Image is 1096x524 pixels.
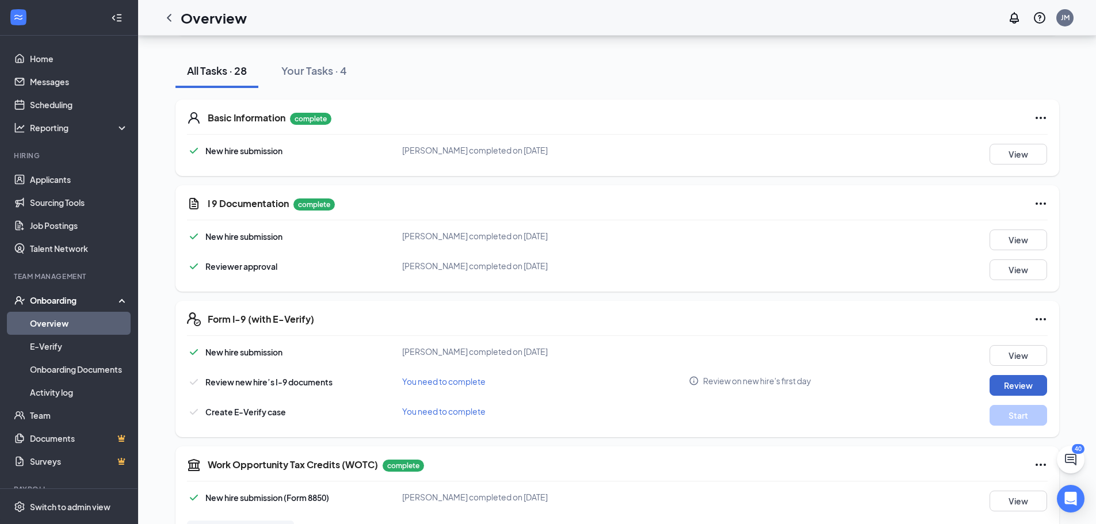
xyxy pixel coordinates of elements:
[990,405,1047,426] button: Start
[30,427,128,450] a: DocumentsCrown
[205,407,286,417] span: Create E-Verify case
[1034,312,1048,326] svg: Ellipses
[1057,446,1084,473] button: ChatActive
[30,168,128,191] a: Applicants
[187,144,201,158] svg: Checkmark
[1072,444,1084,454] div: 40
[703,375,811,387] span: Review on new hire's first day
[208,458,378,471] h5: Work Opportunity Tax Credits (WOTC)
[990,491,1047,511] button: View
[293,198,335,211] p: complete
[990,345,1047,366] button: View
[187,111,201,125] svg: User
[187,405,201,419] svg: Checkmark
[30,294,119,306] div: Onboarding
[990,259,1047,280] button: View
[383,460,424,472] p: complete
[162,11,176,25] svg: ChevronLeft
[1061,13,1070,22] div: JM
[30,93,128,116] a: Scheduling
[30,191,128,214] a: Sourcing Tools
[14,484,126,494] div: Payroll
[30,381,128,404] a: Activity log
[281,63,347,78] div: Your Tasks · 4
[187,491,201,504] svg: Checkmark
[14,294,25,306] svg: UserCheck
[30,335,128,358] a: E-Verify
[30,70,128,93] a: Messages
[205,347,282,357] span: New hire submission
[205,492,329,503] span: New hire submission (Form 8850)
[14,501,25,512] svg: Settings
[30,312,128,335] a: Overview
[187,63,247,78] div: All Tasks · 28
[402,492,548,502] span: [PERSON_NAME] completed on [DATE]
[1057,485,1084,512] div: Open Intercom Messenger
[111,12,123,24] svg: Collapse
[30,501,110,512] div: Switch to admin view
[290,113,331,125] p: complete
[208,313,314,326] h5: Form I-9 (with E-Verify)
[30,214,128,237] a: Job Postings
[402,261,548,271] span: [PERSON_NAME] completed on [DATE]
[14,271,126,281] div: Team Management
[1007,11,1021,25] svg: Notifications
[1034,111,1048,125] svg: Ellipses
[187,375,201,389] svg: Checkmark
[181,8,247,28] h1: Overview
[1064,453,1078,466] svg: ChatActive
[990,144,1047,165] button: View
[187,259,201,273] svg: Checkmark
[14,151,126,160] div: Hiring
[187,230,201,243] svg: Checkmark
[1034,458,1048,472] svg: Ellipses
[990,375,1047,396] button: Review
[30,450,128,473] a: SurveysCrown
[30,122,129,133] div: Reporting
[208,197,289,210] h5: I 9 Documentation
[187,458,201,472] svg: TaxGovernmentIcon
[402,376,486,387] span: You need to complete
[990,230,1047,250] button: View
[205,231,282,242] span: New hire submission
[689,376,699,386] svg: Info
[14,122,25,133] svg: Analysis
[205,146,282,156] span: New hire submission
[1034,197,1048,211] svg: Ellipses
[402,346,548,357] span: [PERSON_NAME] completed on [DATE]
[30,237,128,260] a: Talent Network
[187,197,201,211] svg: CustomFormIcon
[1033,11,1047,25] svg: QuestionInfo
[30,404,128,427] a: Team
[205,377,333,387] span: Review new hire’s I-9 documents
[205,261,277,271] span: Reviewer approval
[402,231,548,241] span: [PERSON_NAME] completed on [DATE]
[30,47,128,70] a: Home
[208,112,285,124] h5: Basic Information
[402,145,548,155] span: [PERSON_NAME] completed on [DATE]
[402,406,486,416] span: You need to complete
[187,312,201,326] svg: FormI9EVerifyIcon
[30,358,128,381] a: Onboarding Documents
[187,345,201,359] svg: Checkmark
[13,12,24,23] svg: WorkstreamLogo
